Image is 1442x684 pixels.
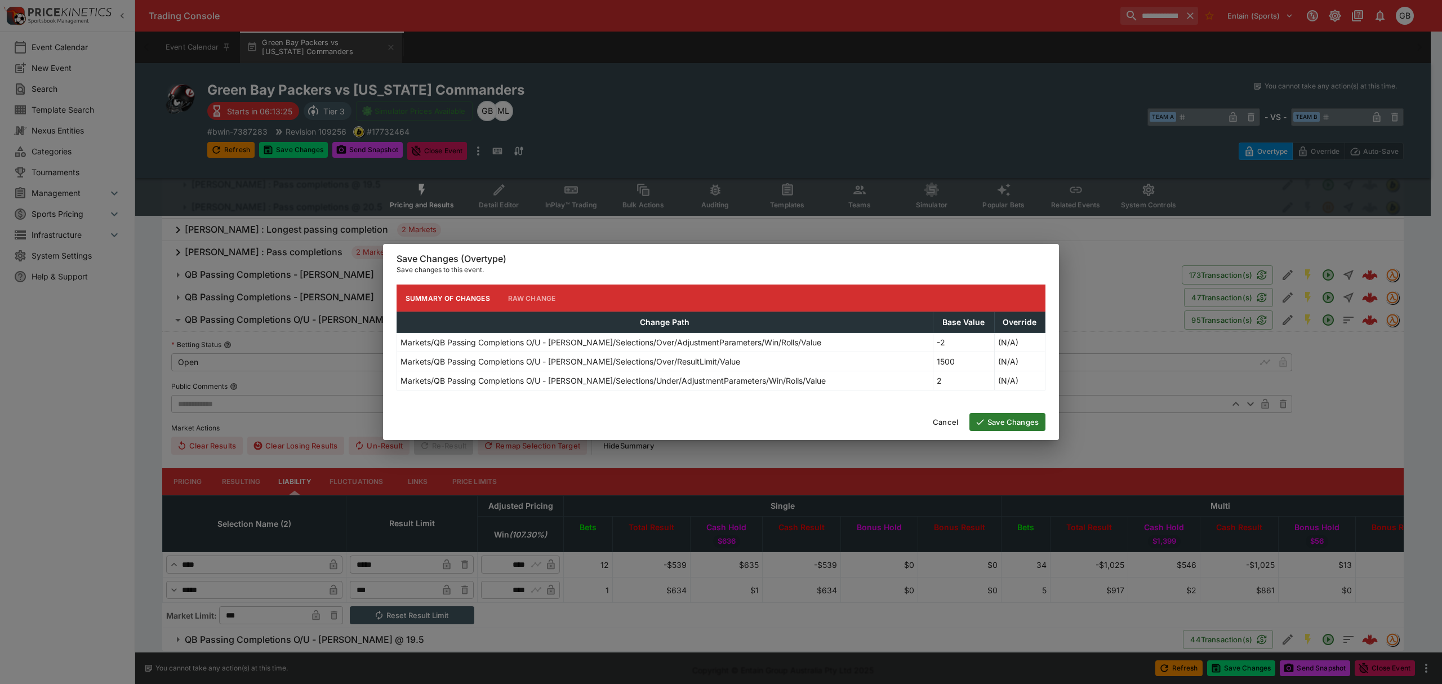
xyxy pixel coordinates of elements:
[400,375,826,387] p: Markets/QB Passing Completions O/U - [PERSON_NAME]/Selections/Under/AdjustmentParameters/Win/Roll...
[499,285,565,312] button: Raw Change
[400,336,821,348] p: Markets/QB Passing Completions O/U - [PERSON_NAME]/Selections/Over/AdjustmentParameters/Win/Rolls...
[933,312,994,333] th: Base Value
[926,413,965,431] button: Cancel
[397,264,1045,276] p: Save changes to this event.
[994,371,1045,390] td: (N/A)
[933,371,994,390] td: 2
[994,352,1045,371] td: (N/A)
[994,333,1045,352] td: (N/A)
[397,253,1045,265] h6: Save Changes (Overtype)
[969,413,1045,431] button: Save Changes
[933,333,994,352] td: -2
[397,312,933,333] th: Change Path
[400,356,740,367] p: Markets/QB Passing Completions O/U - [PERSON_NAME]/Selections/Over/ResultLimit/Value
[933,352,994,371] td: 1500
[994,312,1045,333] th: Override
[397,285,499,312] button: Summary of Changes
